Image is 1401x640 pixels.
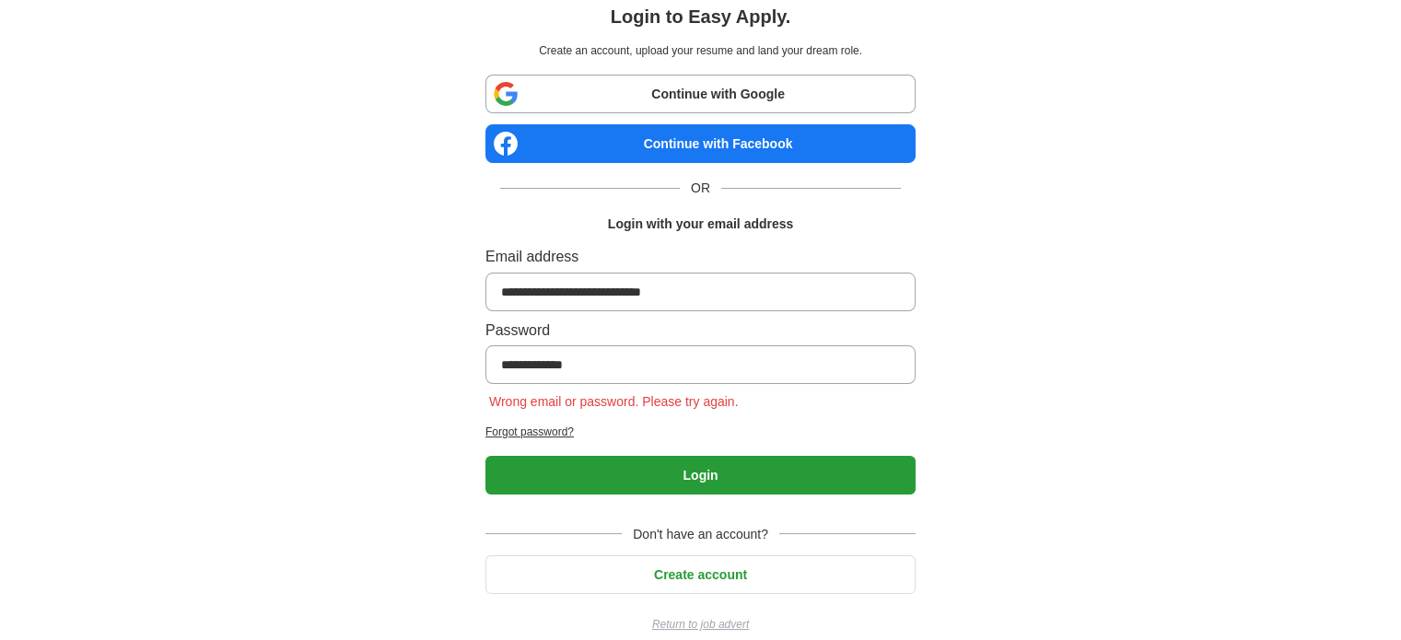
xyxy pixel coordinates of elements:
h1: Login to Easy Apply. [611,2,791,31]
a: Create account [485,567,916,582]
a: Forgot password? [485,424,916,441]
h1: Login with your email address [608,214,793,234]
a: Return to job advert [485,616,916,634]
label: Email address [485,245,916,269]
a: Continue with Google [485,75,916,113]
button: Create account [485,555,916,594]
span: Don't have an account? [622,524,779,544]
span: Wrong email or password. Please try again. [485,394,742,409]
a: Continue with Facebook [485,124,916,163]
button: Login [485,456,916,495]
p: Create an account, upload your resume and land your dream role. [489,42,912,60]
label: Password [485,319,916,343]
span: OR [680,178,721,198]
